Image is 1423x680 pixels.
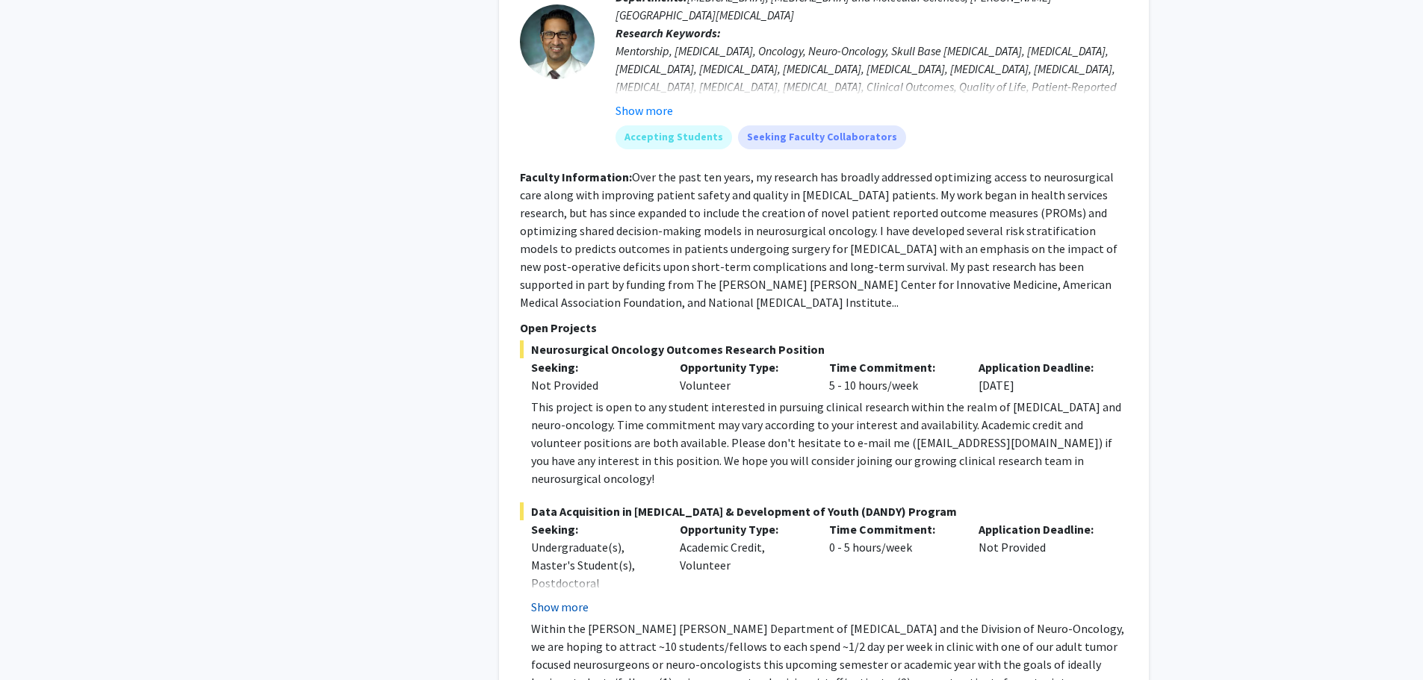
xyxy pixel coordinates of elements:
div: 5 - 10 hours/week [818,358,967,394]
span: Data Acquisition in [MEDICAL_DATA] & Development of Youth (DANDY) Program [520,502,1128,520]
button: Show more [531,598,589,616]
button: Show more [616,102,673,119]
div: 0 - 5 hours/week [818,520,967,616]
div: Not Provided [531,376,658,394]
div: [DATE] [967,358,1117,394]
b: Research Keywords: [616,25,721,40]
div: This project is open to any student interested in pursuing clinical research within the realm of ... [531,398,1128,487]
p: Seeking: [531,520,658,538]
p: Open Projects [520,319,1128,337]
p: Seeking: [531,358,658,376]
p: Opportunity Type: [680,358,807,376]
iframe: Chat [11,613,63,669]
fg-read-more: Over the past ten years, my research has broadly addressed optimizing access to neurosurgical car... [520,169,1117,310]
mat-chip: Seeking Faculty Collaborators [738,125,906,149]
span: Neurosurgical Oncology Outcomes Research Position [520,340,1128,358]
p: Time Commitment: [829,520,956,538]
div: Academic Credit, Volunteer [669,520,818,616]
div: Volunteer [669,358,818,394]
p: Time Commitment: [829,358,956,376]
div: Undergraduate(s), Master's Student(s), Postdoctoral Researcher(s) / Research Staff, Medical Resid... [531,538,658,664]
p: Application Deadline: [979,520,1106,538]
p: Opportunity Type: [680,520,807,538]
p: Application Deadline: [979,358,1106,376]
div: Mentorship, [MEDICAL_DATA], Oncology, Neuro-Oncology, Skull Base [MEDICAL_DATA], [MEDICAL_DATA], ... [616,42,1128,149]
b: Faculty Information: [520,169,632,184]
mat-chip: Accepting Students [616,125,732,149]
div: Not Provided [967,520,1117,616]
